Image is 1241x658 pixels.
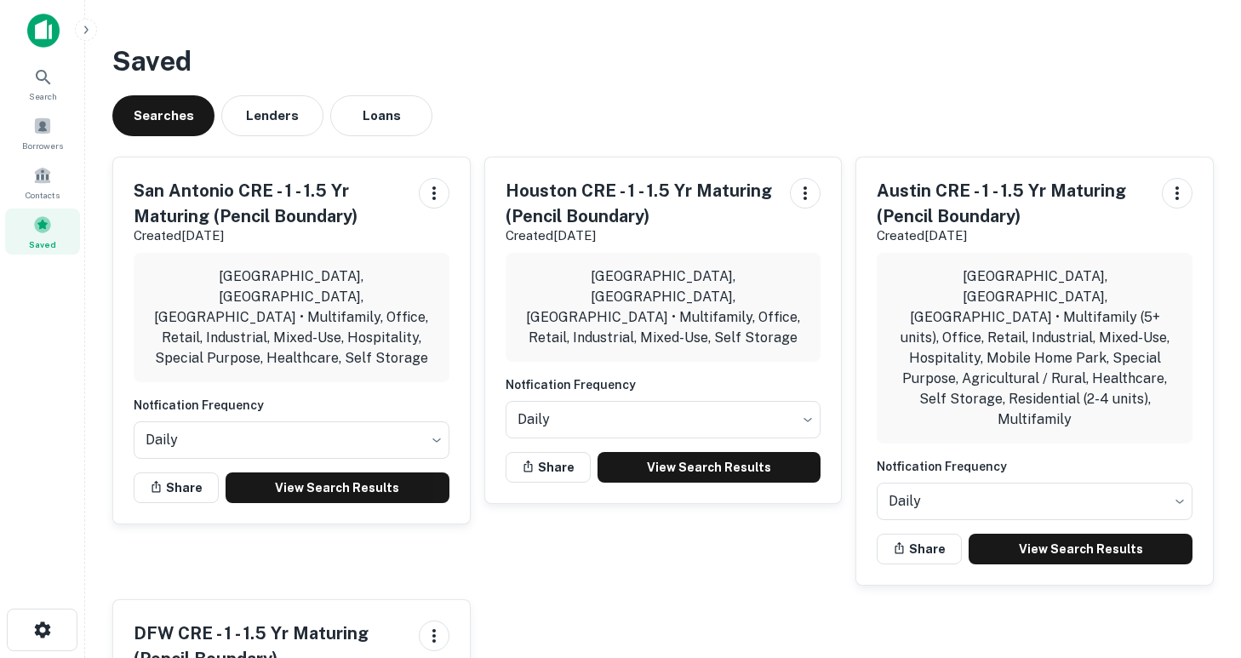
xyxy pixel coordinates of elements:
[877,534,962,564] button: Share
[29,89,57,103] span: Search
[877,226,1148,246] p: Created [DATE]
[134,178,405,229] h5: San Antonio CRE - 1 - 1.5 Yr Maturing (Pencil Boundary)
[5,110,80,156] a: Borrowers
[26,188,60,202] span: Contacts
[506,452,591,483] button: Share
[134,416,449,464] div: Without label
[877,478,1192,525] div: Without label
[22,139,63,152] span: Borrowers
[147,266,436,369] p: [GEOGRAPHIC_DATA], [GEOGRAPHIC_DATA], [GEOGRAPHIC_DATA] • Multifamily, Office, Retail, Industrial...
[112,41,1214,82] h3: Saved
[29,237,56,251] span: Saved
[969,534,1192,564] a: View Search Results
[506,375,821,394] h6: Notfication Frequency
[5,209,80,255] a: Saved
[134,226,405,246] p: Created [DATE]
[226,472,449,503] a: View Search Results
[5,159,80,205] a: Contacts
[330,95,432,136] button: Loans
[5,60,80,106] a: Search
[598,452,821,483] a: View Search Results
[506,178,777,229] h5: Houston CRE - 1 - 1.5 Yr Maturing (Pencil Boundary)
[221,95,323,136] button: Lenders
[519,266,808,348] p: [GEOGRAPHIC_DATA], [GEOGRAPHIC_DATA], [GEOGRAPHIC_DATA] • Multifamily, Office, Retail, Industrial...
[27,14,60,48] img: capitalize-icon.png
[877,457,1192,476] h6: Notfication Frequency
[877,178,1148,229] h5: Austin CRE - 1 - 1.5 Yr Maturing (Pencil Boundary)
[1156,522,1241,604] iframe: Chat Widget
[506,396,821,443] div: Without label
[890,266,1179,430] p: [GEOGRAPHIC_DATA], [GEOGRAPHIC_DATA], [GEOGRAPHIC_DATA] • Multifamily (5+ units), Office, Retail,...
[506,226,777,246] p: Created [DATE]
[134,396,449,415] h6: Notfication Frequency
[134,472,219,503] button: Share
[112,95,214,136] button: Searches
